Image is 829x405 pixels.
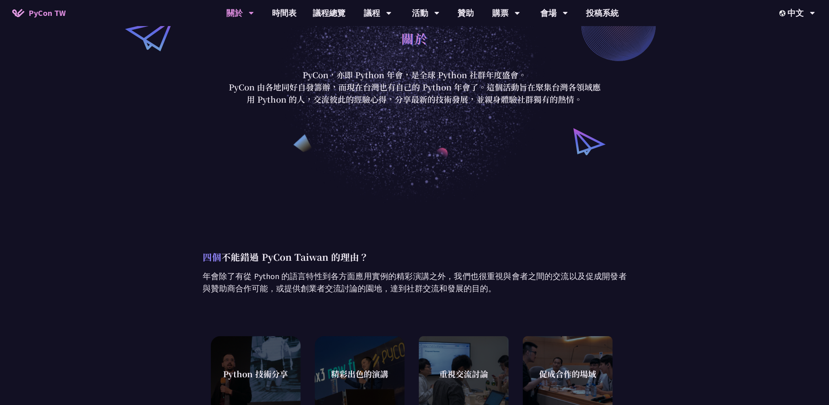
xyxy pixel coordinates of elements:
h1: 關於 [401,26,428,51]
img: Locale Icon [779,10,787,16]
span: 四個 [203,250,221,263]
span: 重視交流討論 [439,368,488,380]
p: PyCon，亦即 Python 年會，是全球 Python 社群年度盛會。 [225,69,604,81]
span: Python 技術分享 [223,368,288,380]
span: 促成合作的場域 [539,368,596,380]
span: PyCon TW [29,7,66,19]
img: Home icon of PyCon TW 2025 [12,9,24,17]
a: PyCon TW [4,3,74,23]
p: PyCon 由各地同好自發籌辦，而現在台灣也有自己的 Python 年會了。這個活動旨在聚集台灣各領域應用 Python 的人，交流彼此的經驗心得，分享最新的技術發展，並親身體驗社群獨有的熱情。 [225,81,604,106]
span: 精彩出色的演講 [331,368,388,380]
p: 不能錯過 PyCon Taiwan 的理由？ [203,250,627,264]
p: 年會除了有從 Python 的語言特性到各方面應用實例的精彩演講之外，我們也很重視與會者之間的交流以及促成開發者與贊助商合作可能，或提供創業者交流討論的園地，達到社群交流和發展的目的。 [203,270,627,295]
